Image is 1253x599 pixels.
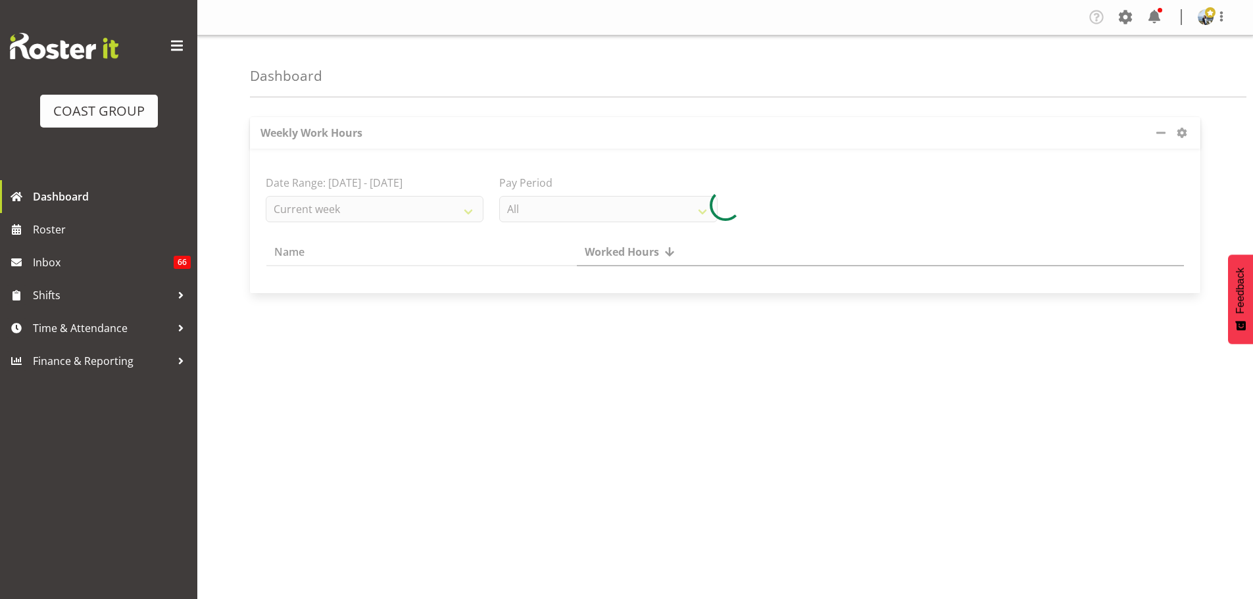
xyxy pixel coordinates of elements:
span: Finance & Reporting [33,351,171,371]
img: Rosterit website logo [10,33,118,59]
span: Dashboard [33,187,191,206]
h4: Dashboard [250,68,322,84]
span: 66 [174,256,191,269]
img: brittany-taylorf7b938a58e78977fad4baecaf99ae47c.png [1198,9,1214,25]
span: Roster [33,220,191,239]
span: Feedback [1235,268,1246,314]
span: Time & Attendance [33,318,171,338]
span: Inbox [33,252,174,272]
span: Shifts [33,285,171,305]
button: Feedback - Show survey [1228,254,1253,344]
div: COAST GROUP [53,101,145,121]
